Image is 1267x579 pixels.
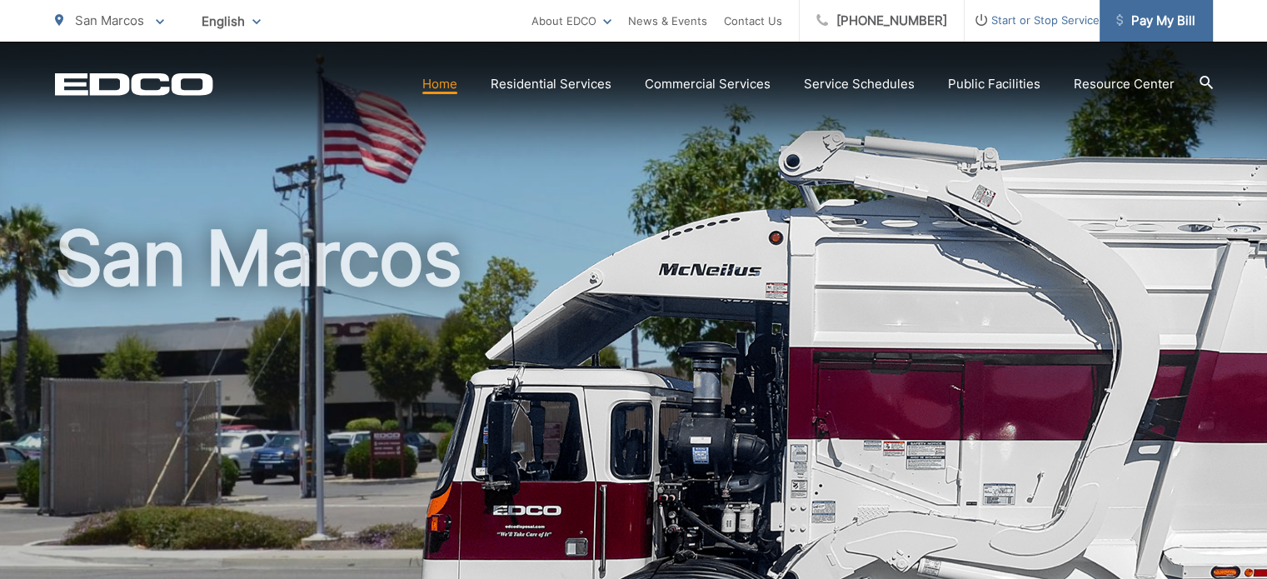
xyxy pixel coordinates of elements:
span: San Marcos [75,12,144,28]
span: Pay My Bill [1116,11,1195,31]
a: News & Events [628,11,707,31]
a: Contact Us [724,11,782,31]
a: Commercial Services [645,74,771,94]
a: Service Schedules [804,74,915,94]
a: About EDCO [531,11,611,31]
span: English [189,7,273,36]
a: Resource Center [1074,74,1175,94]
a: Home [422,74,457,94]
a: Residential Services [491,74,611,94]
a: Public Facilities [948,74,1040,94]
a: EDCD logo. Return to the homepage. [55,72,213,96]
